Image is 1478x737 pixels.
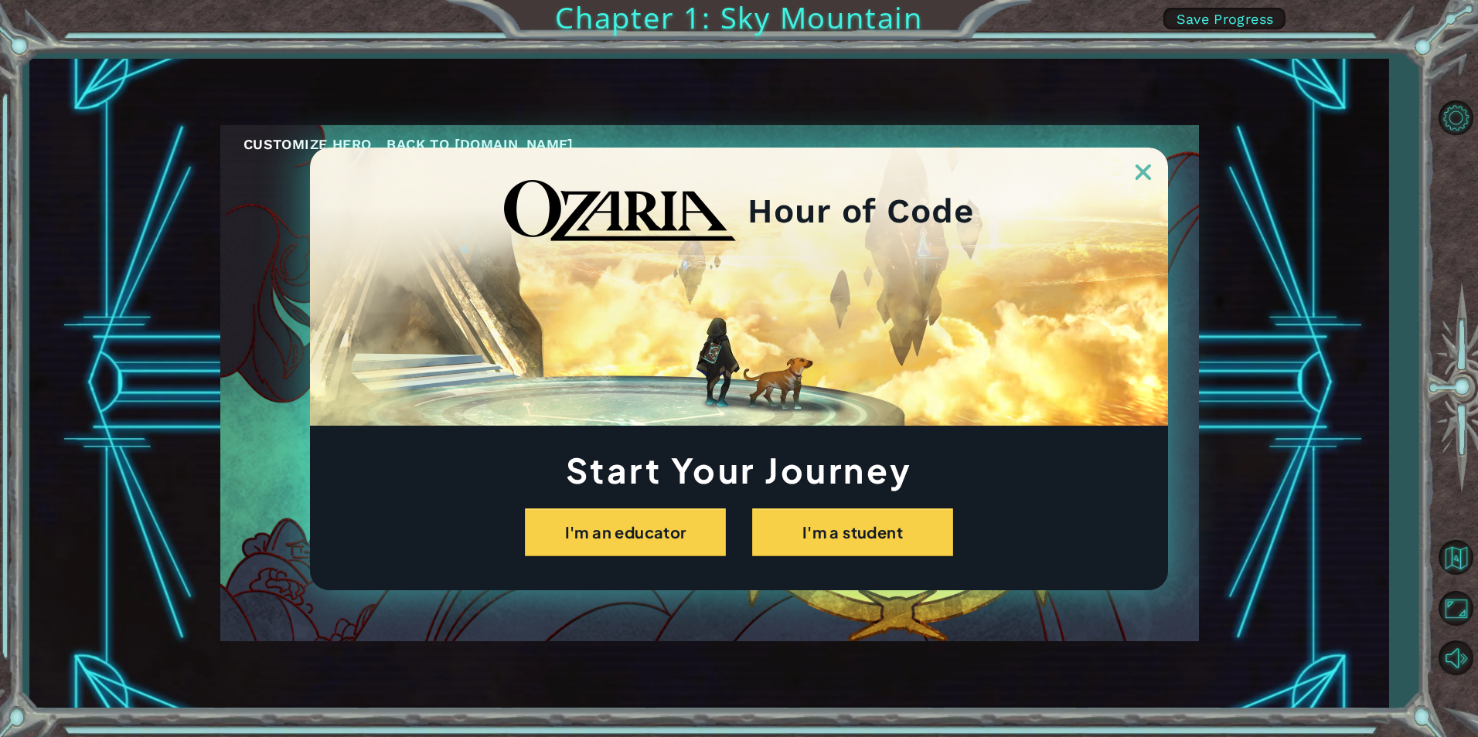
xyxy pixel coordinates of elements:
img: ExitButton_Dusk.png [1136,165,1151,180]
button: I'm an educator [525,508,726,556]
h1: Start Your Journey [310,454,1168,485]
h2: Hour of Code [748,196,974,226]
button: I'm a student [752,508,953,556]
img: blackOzariaWordmark.png [504,180,736,242]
